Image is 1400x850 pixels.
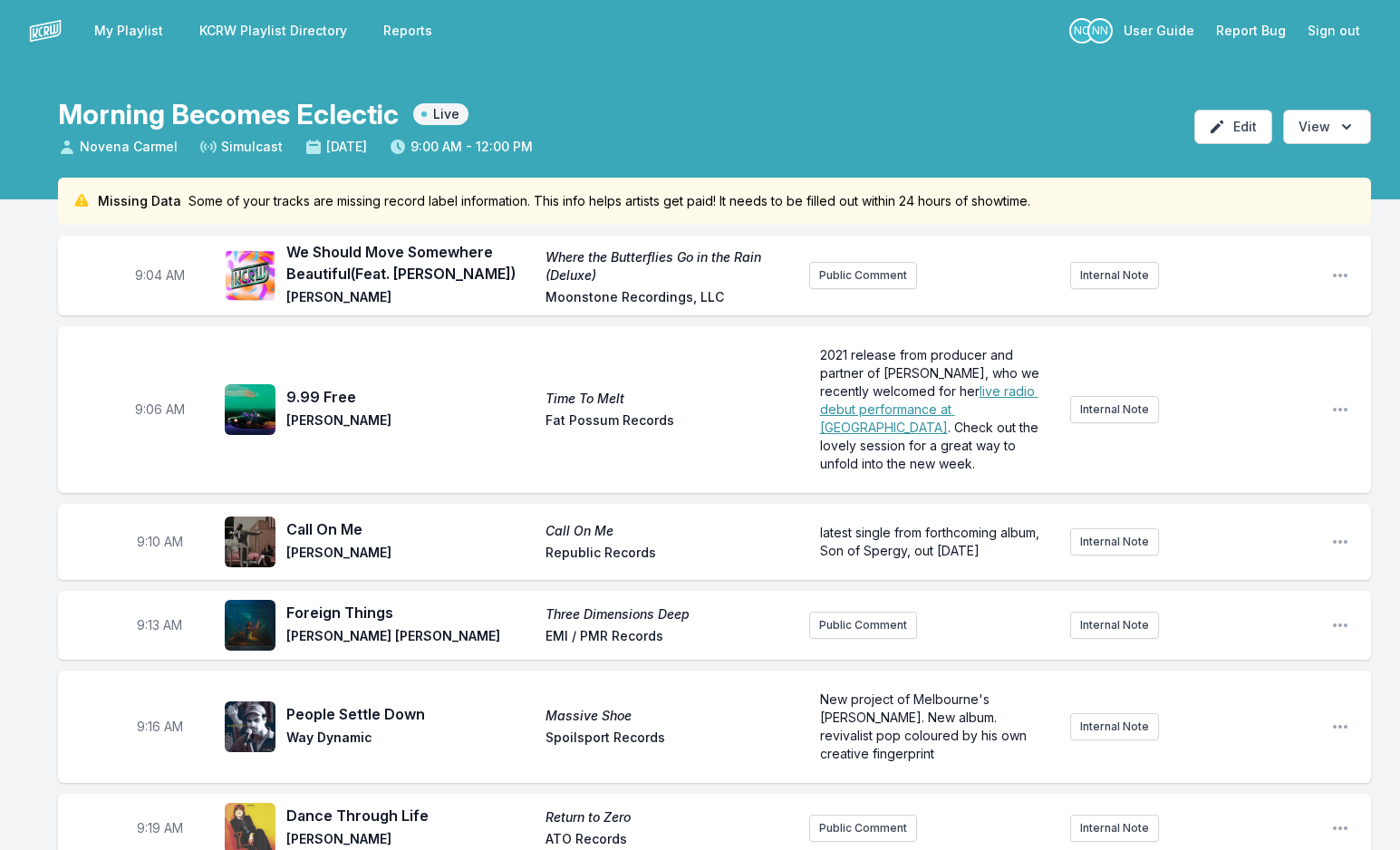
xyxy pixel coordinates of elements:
[1331,401,1349,419] button: Open playlist item options
[188,192,1030,210] span: Some of your tracks are missing record label information. This info helps artists get paid! It ne...
[820,347,1043,399] span: 2021 release from producer and partner of [PERSON_NAME], who we recently welcomed for her
[1070,612,1159,639] button: Internal Note
[546,808,794,826] span: Return to Zero
[820,691,1030,761] span: New project of Melbourne's [PERSON_NAME]. New album. revivalist pop coloured by his own creative ...
[225,701,275,752] img: Massive Shoe
[546,522,794,540] span: Call On Me
[389,138,533,156] span: 9:00 AM - 12:00 PM
[1070,396,1159,423] button: Internal Note
[546,605,794,623] span: Three Dimensions Deep
[286,241,535,285] span: We Should Move Somewhere Beautiful (Feat. [PERSON_NAME])
[820,525,1043,558] span: latest single from forthcoming album, Son of Spergy, out [DATE]
[820,383,1038,435] a: live radio debut performance at [GEOGRAPHIC_DATA]
[1070,713,1159,740] button: Internal Note
[199,138,283,156] span: Simulcast
[286,602,535,623] span: Foreign Things
[546,288,794,310] span: Moonstone Recordings, LLC
[1113,14,1205,47] a: User Guide
[225,600,275,651] img: Three Dimensions Deep
[1194,110,1272,144] button: Edit
[1070,528,1159,555] button: Internal Note
[98,192,181,210] span: Missing Data
[1069,18,1095,43] p: Novena Carmel
[546,248,794,285] span: Where the Butterflies Go in the Rain (Deluxe)
[286,703,535,725] span: People Settle Down
[1331,819,1349,837] button: Open playlist item options
[137,819,183,837] span: Timestamp
[58,98,399,130] h1: Morning Becomes Eclectic
[29,14,62,47] img: logo-white-87cec1fa9cbef997252546196dc51331.png
[1087,18,1113,43] p: Nassir Nassirzadeh
[809,612,917,639] button: Public Comment
[1331,533,1349,551] button: Open playlist item options
[83,14,174,47] a: My Playlist
[1331,266,1349,285] button: Open playlist item options
[546,544,794,565] span: Republic Records
[225,250,275,301] img: Where the Butterflies Go in the Rain (Deluxe)
[286,544,535,565] span: [PERSON_NAME]
[137,616,182,634] span: Timestamp
[135,401,185,419] span: Timestamp
[225,384,275,435] img: Time To Melt
[286,518,535,540] span: Call On Me
[58,138,178,156] span: Novena Carmel
[546,729,794,750] span: Spoilsport Records
[304,138,367,156] span: [DATE]
[188,14,358,47] a: KCRW Playlist Directory
[1331,718,1349,736] button: Open playlist item options
[135,266,185,285] span: Timestamp
[372,14,443,47] a: Reports
[809,815,917,842] button: Public Comment
[1297,14,1371,47] button: Sign out
[546,411,794,433] span: Fat Possum Records
[286,411,535,433] span: [PERSON_NAME]
[286,805,535,826] span: Dance Through Life
[137,718,183,736] span: Timestamp
[1205,14,1297,47] a: Report Bug
[809,262,917,289] button: Public Comment
[286,627,535,649] span: [PERSON_NAME] [PERSON_NAME]
[137,533,183,551] span: Timestamp
[286,386,535,408] span: 9.99 Free
[286,729,535,750] span: Way Dynamic
[1331,616,1349,634] button: Open playlist item options
[413,103,468,125] span: Live
[546,707,794,725] span: Massive Shoe
[286,288,535,310] span: [PERSON_NAME]
[546,390,794,408] span: Time To Melt
[1283,110,1371,144] button: Open options
[1070,262,1159,289] button: Internal Note
[546,627,794,649] span: EMI / PMR Records
[1070,815,1159,842] button: Internal Note
[225,517,275,567] img: Call On Me
[820,420,1042,471] span: . Check out the lovely session for a great way to unfold into the new week.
